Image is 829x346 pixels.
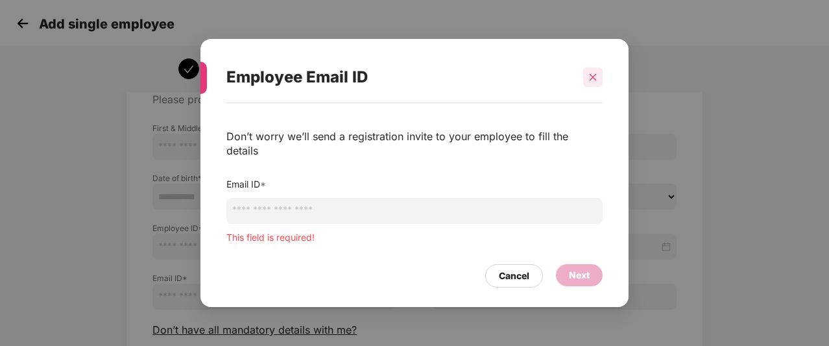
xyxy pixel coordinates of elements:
span: close [588,73,597,82]
div: Employee Email ID [226,52,571,103]
span: This field is required! [226,232,315,243]
div: Next [569,268,590,282]
div: Don’t worry we’ll send a registration invite to your employee to fill the details [226,129,603,158]
label: Email ID [226,179,266,190]
div: Cancel [499,269,529,283]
